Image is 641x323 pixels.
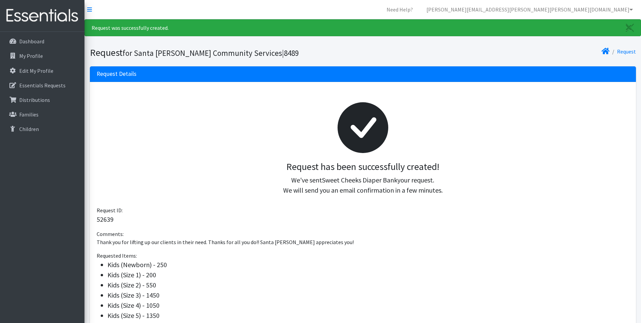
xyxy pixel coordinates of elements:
[107,290,629,300] li: Kids (Size 3) - 1450
[97,214,629,224] p: 52639
[19,111,39,118] p: Families
[617,48,636,55] a: Request
[97,252,137,259] span: Requested Items:
[3,108,82,121] a: Families
[3,4,82,27] img: HumanEssentials
[3,93,82,107] a: Distributions
[19,126,39,132] p: Children
[107,300,629,310] li: Kids (Size 4) - 1050
[107,280,629,290] li: Kids (Size 2) - 550
[19,67,53,74] p: Edit My Profile
[421,3,638,16] a: [PERSON_NAME][EMAIL_ADDRESS][PERSON_NAME][PERSON_NAME][DOMAIN_NAME]
[90,47,361,59] h1: Request
[3,35,82,48] a: Dashboard
[107,260,629,270] li: Kids (Newborn) - 250
[3,79,82,92] a: Essentials Requests
[3,49,82,63] a: My Profile
[102,161,624,173] h3: Request has been successfully created!
[84,19,641,36] div: Request was successfully created.
[619,20,641,36] a: Close
[322,176,397,184] span: Sweet Cheeks Diaper Bank
[102,175,624,195] p: We've sent your request. We will send you an email confirmation in a few minutes.
[3,64,82,78] a: Edit My Profile
[97,238,629,246] p: Thank you for lifting up our clients in their need. Thanks for all you do!! Santa [PERSON_NAME] a...
[19,52,43,59] p: My Profile
[3,122,82,136] a: Children
[19,96,50,103] p: Distributions
[97,207,123,214] span: Request ID:
[97,231,124,237] span: Comments:
[107,270,629,280] li: Kids (Size 1) - 200
[19,38,44,45] p: Dashboard
[107,310,629,321] li: Kids (Size 5) - 1350
[97,70,137,78] h3: Request Details
[19,82,66,89] p: Essentials Requests
[381,3,418,16] a: Need Help?
[123,48,299,58] small: for Santa [PERSON_NAME] Community Services|8489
